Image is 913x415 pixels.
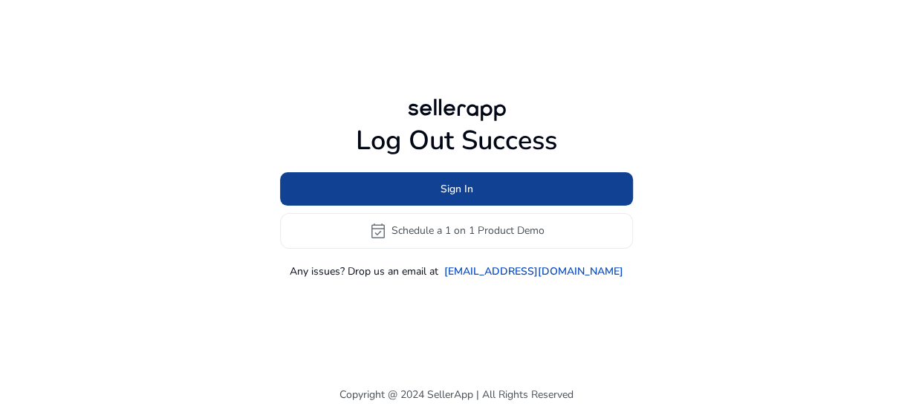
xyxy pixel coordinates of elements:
a: [EMAIL_ADDRESS][DOMAIN_NAME] [444,264,623,279]
span: Sign In [441,181,473,197]
h1: Log Out Success [280,125,633,157]
p: Any issues? Drop us an email at [290,264,438,279]
button: Sign In [280,172,633,206]
span: event_available [369,222,387,240]
button: event_availableSchedule a 1 on 1 Product Demo [280,213,633,249]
